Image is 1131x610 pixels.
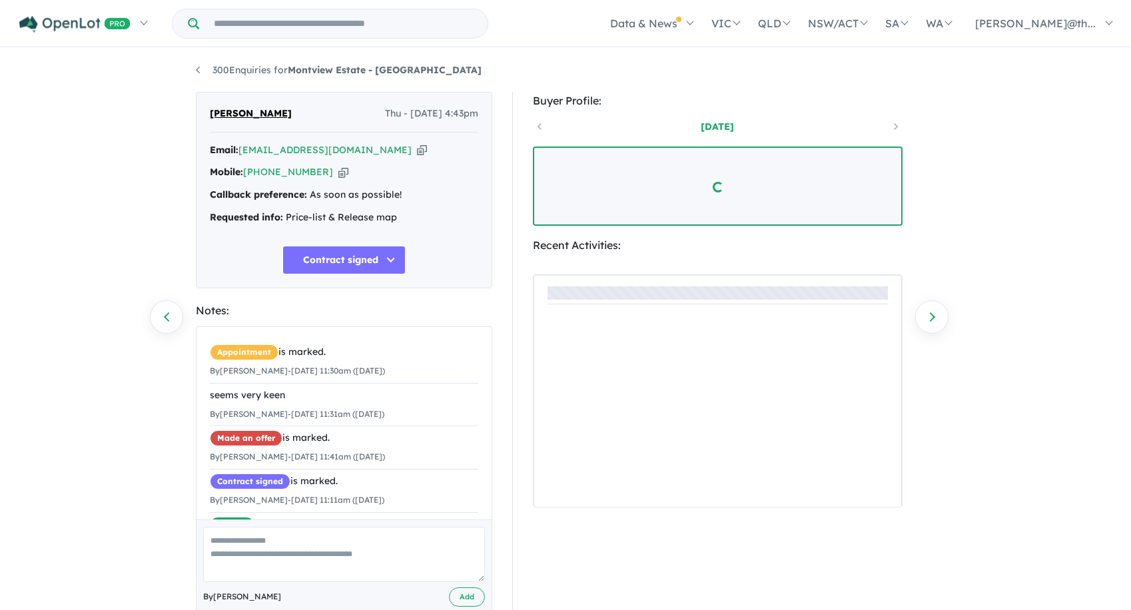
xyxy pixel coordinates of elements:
[19,16,131,33] img: Openlot PRO Logo White
[210,473,290,489] span: Contract signed
[210,366,385,376] small: By [PERSON_NAME] - [DATE] 11:30am ([DATE])
[449,587,485,607] button: Add
[210,517,254,533] span: Unread
[210,388,478,404] div: seems very keen
[417,143,427,157] button: Copy
[210,187,478,203] div: As soon as possible!
[661,120,774,133] a: [DATE]
[238,144,412,156] a: [EMAIL_ADDRESS][DOMAIN_NAME]
[210,430,282,446] span: Made an offer
[210,144,238,156] strong: Email:
[385,106,478,122] span: Thu - [DATE] 4:43pm
[210,495,384,505] small: By [PERSON_NAME] - [DATE] 11:11am ([DATE])
[196,63,935,79] nav: breadcrumb
[533,236,903,254] div: Recent Activities:
[210,473,478,489] div: is marked.
[533,92,903,110] div: Buyer Profile:
[282,246,406,274] button: Contract signed
[210,344,278,360] span: Appointment
[210,409,384,419] small: By [PERSON_NAME] - [DATE] 11:31am ([DATE])
[210,210,478,226] div: Price-list & Release map
[338,165,348,179] button: Copy
[196,64,482,76] a: 300Enquiries forMontview Estate - [GEOGRAPHIC_DATA]
[210,452,385,461] small: By [PERSON_NAME] - [DATE] 11:41am ([DATE])
[210,344,478,360] div: is marked.
[210,188,307,200] strong: Callback preference:
[243,166,333,178] a: [PHONE_NUMBER]
[202,9,485,38] input: Try estate name, suburb, builder or developer
[210,211,283,223] strong: Requested info:
[210,517,478,533] div: is marked.
[288,64,482,76] strong: Montview Estate - [GEOGRAPHIC_DATA]
[203,590,281,603] span: By [PERSON_NAME]
[975,17,1096,30] span: [PERSON_NAME]@th...
[210,430,478,446] div: is marked.
[196,302,492,320] div: Notes:
[210,166,243,178] strong: Mobile:
[210,106,292,122] span: [PERSON_NAME]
